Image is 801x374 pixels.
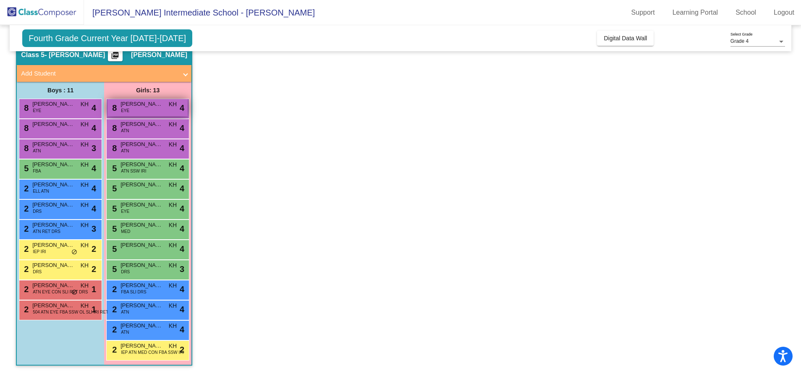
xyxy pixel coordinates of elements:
span: [PERSON_NAME] [131,51,187,59]
span: ATN [121,148,129,154]
span: 5 [110,244,117,254]
span: 4 [92,182,96,195]
span: 4 [180,303,184,316]
span: 8 [22,144,29,153]
span: 2 [22,305,29,314]
mat-icon: picture_as_pdf [110,51,120,63]
span: 2 [110,345,117,354]
span: 4 [92,102,96,114]
span: [PERSON_NAME] [120,281,162,290]
span: 4 [180,222,184,235]
span: 3 [92,222,96,235]
span: 4 [92,122,96,134]
span: DRS [121,269,130,275]
span: 2 [92,263,96,275]
span: [PERSON_NAME] [120,301,162,310]
span: 5 [110,184,117,193]
span: KH [81,140,89,149]
span: 504 ATN EYE FBA SSW OL SLI IRI RET DRS [33,309,118,315]
span: [PERSON_NAME] [PERSON_NAME] [32,241,74,249]
span: DRS [33,208,42,214]
span: KH [81,221,89,230]
span: KH [169,221,177,230]
span: [PERSON_NAME] [120,120,162,128]
span: 8 [110,144,117,153]
span: KH [169,140,177,149]
span: [PERSON_NAME] [120,261,162,269]
span: [PERSON_NAME] [32,160,74,169]
span: MED [121,228,130,235]
span: 4 [180,202,184,215]
span: 4 [180,323,184,336]
span: 2 [110,285,117,294]
span: 5 [110,264,117,274]
div: Boys : 11 [17,82,104,99]
span: 5 [110,204,117,213]
span: KH [81,281,89,290]
span: IEP IRI [33,248,46,255]
span: KH [169,241,177,250]
span: 5 [110,224,117,233]
span: [PERSON_NAME] [32,201,74,209]
span: 8 [110,123,117,133]
span: 2 [22,184,29,193]
span: 2 [22,264,29,274]
span: KH [81,201,89,209]
span: ELL ATN [33,188,49,194]
span: [PERSON_NAME] [120,322,162,330]
span: KH [169,160,177,169]
span: [PERSON_NAME] [32,281,74,290]
span: Grade 4 [730,38,749,44]
span: 2 [92,243,96,255]
button: Digital Data Wall [597,31,654,46]
span: 8 [22,103,29,112]
span: DRS [33,269,42,275]
span: 4 [180,162,184,175]
span: [PERSON_NAME] [32,301,74,310]
span: 8 [22,123,29,133]
span: 1 [92,303,96,316]
span: [PERSON_NAME] [120,100,162,108]
span: [PERSON_NAME] [120,160,162,169]
span: 4 [180,102,184,114]
span: KH [169,301,177,310]
span: 1 [92,283,96,296]
span: KH [81,261,89,270]
div: Girls: 13 [104,82,191,99]
mat-panel-title: Add Student [21,69,177,78]
span: [PERSON_NAME] [32,100,74,108]
span: ATN EYE CON SLI RET DRS [33,289,88,295]
span: 2 [22,224,29,233]
span: KH [169,100,177,109]
span: ATN [33,148,41,154]
span: 4 [180,122,184,134]
span: Fourth Grade Current Year [DATE]-[DATE] [22,29,192,47]
span: 3 [180,263,184,275]
span: KH [169,120,177,129]
span: [PERSON_NAME] [120,140,162,149]
mat-expansion-panel-header: Add Student [17,65,191,82]
a: Support [625,6,662,19]
span: 4 [180,142,184,154]
span: KH [81,160,89,169]
span: 2 [22,285,29,294]
span: KH [81,301,89,310]
button: Print Students Details [108,49,123,61]
span: EYE [33,107,41,114]
a: School [729,6,763,19]
span: 2 [180,343,184,356]
a: Logout [767,6,801,19]
span: [PERSON_NAME] Quick [32,261,74,269]
span: ATN SSW IRI [121,168,146,174]
span: 5 [110,164,117,173]
a: Learning Portal [666,6,725,19]
span: 2 [110,325,117,334]
span: KH [169,342,177,350]
span: [PERSON_NAME] [32,221,74,229]
span: 3 [92,142,96,154]
span: KH [81,100,89,109]
span: 2 [22,244,29,254]
span: ATN [121,309,129,315]
span: KH [169,180,177,189]
span: [PERSON_NAME] [120,342,162,350]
